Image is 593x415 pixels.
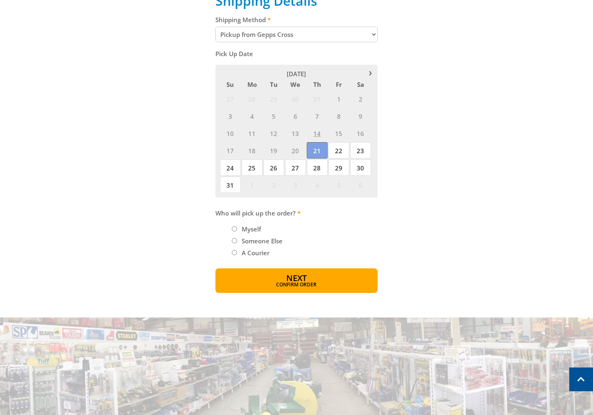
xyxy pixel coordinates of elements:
[328,142,349,159] span: 22
[263,177,284,193] span: 2
[285,125,306,141] span: 13
[328,159,349,176] span: 29
[328,79,349,90] span: Fr
[220,79,241,90] span: Su
[242,91,263,107] span: 28
[286,272,307,283] span: Next
[307,159,328,176] span: 28
[242,108,263,124] span: 4
[220,177,241,193] span: 31
[220,125,241,141] span: 10
[285,142,306,159] span: 20
[242,125,263,141] span: 11
[285,177,306,193] span: 3
[350,125,371,141] span: 16
[239,246,272,260] label: A Courier
[350,91,371,107] span: 2
[242,142,263,159] span: 18
[285,79,306,90] span: We
[350,177,371,193] span: 6
[307,91,328,107] span: 31
[220,142,241,159] span: 17
[263,79,284,90] span: Tu
[328,125,349,141] span: 15
[220,159,241,176] span: 24
[307,177,328,193] span: 4
[285,108,306,124] span: 6
[350,79,371,90] span: Sa
[233,282,360,287] span: Confirm order
[285,159,306,176] span: 27
[242,159,263,176] span: 25
[350,159,371,176] span: 30
[263,142,284,159] span: 19
[328,108,349,124] span: 8
[215,15,378,25] label: Shipping Method
[232,238,237,243] input: Please select who will pick up the order.
[215,49,378,59] label: Pick Up Date
[307,125,328,141] span: 14
[263,125,284,141] span: 12
[350,108,371,124] span: 9
[215,27,378,42] select: Please select a shipping method.
[350,142,371,159] span: 23
[232,250,237,255] input: Please select who will pick up the order.
[232,226,237,231] input: Please select who will pick up the order.
[307,79,328,90] span: Th
[215,208,378,218] label: Who will pick up the order?
[239,234,285,248] label: Someone Else
[239,222,264,236] label: Myself
[263,91,284,107] span: 29
[328,91,349,107] span: 1
[215,268,378,293] button: Next Confirm order
[285,91,306,107] span: 30
[263,159,284,176] span: 26
[328,177,349,193] span: 5
[307,108,328,124] span: 7
[242,177,263,193] span: 1
[220,108,241,124] span: 3
[307,142,328,159] span: 21
[287,70,306,78] span: [DATE]
[263,108,284,124] span: 5
[220,91,241,107] span: 27
[242,79,263,90] span: Mo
